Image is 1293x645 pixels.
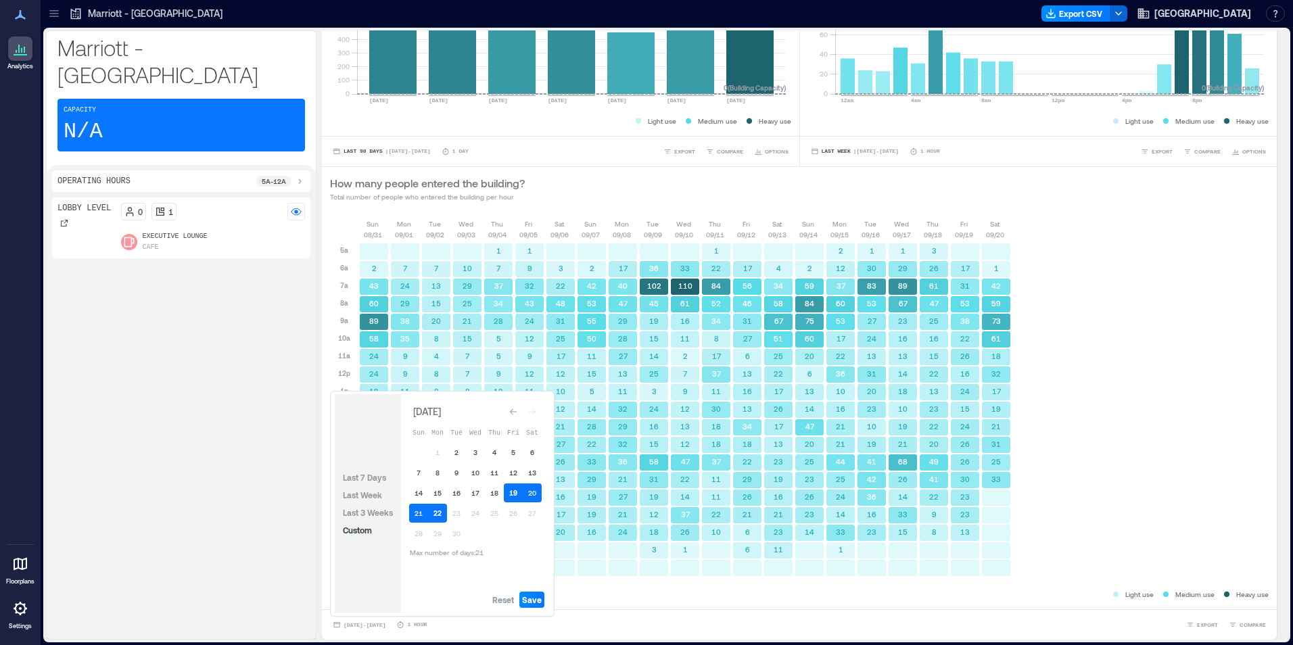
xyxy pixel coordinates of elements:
text: 84 [711,281,721,290]
text: 53 [587,299,596,308]
p: 9a [340,315,348,326]
text: 9 [527,352,532,360]
text: 38 [400,316,410,325]
text: 22 [960,334,970,343]
p: 5a - 12a [262,176,286,187]
span: OPTIONS [765,147,789,156]
tspan: 100 [337,76,350,84]
text: 10 [463,264,472,272]
button: 15 [428,483,447,502]
text: 29 [400,299,410,308]
text: 1 [870,246,874,255]
text: 4pm [1122,97,1132,103]
text: 13 [898,352,908,360]
p: 09/09 [644,229,662,240]
p: Wed [676,218,691,229]
text: 7 [496,264,501,272]
p: Marriott - [GEOGRAPHIC_DATA] [88,7,222,20]
text: 48 [556,299,565,308]
text: 27 [868,316,877,325]
p: 0 [138,206,143,217]
text: 7 [434,264,439,272]
span: COMPARE [717,147,743,156]
button: Custom [340,522,375,538]
text: 56 [743,281,752,290]
p: 12p [338,368,350,379]
p: Sun [367,218,379,229]
button: COMPARE [1226,618,1269,631]
tspan: 60 [819,30,827,39]
text: 84 [805,299,814,308]
text: 29 [463,281,472,290]
text: 46 [743,299,752,308]
text: 2 [807,264,812,272]
text: 31 [743,316,752,325]
text: 12 [525,334,534,343]
text: 15 [431,299,441,308]
text: 55 [587,316,596,325]
button: 8 [428,463,447,482]
text: 8am [981,97,991,103]
p: Heavy use [759,116,791,126]
text: 33 [680,264,690,272]
text: 1 [496,246,501,255]
button: 4 [485,443,504,462]
text: 20 [805,352,814,360]
text: 58 [774,299,783,308]
text: 22 [556,281,565,290]
p: Thu [926,218,939,229]
text: 23 [898,316,908,325]
text: 31 [556,316,565,325]
span: COMPARE [1194,147,1221,156]
text: 73 [992,316,1001,325]
p: Fri [960,218,968,229]
text: 12am [841,97,853,103]
text: 2 [590,264,594,272]
text: 13 [431,281,441,290]
text: 18 [991,352,1001,360]
button: COMPARE [703,145,746,158]
text: 28 [494,316,503,325]
text: 2 [839,246,843,255]
text: 7 [683,369,688,378]
p: 7a [340,280,348,291]
p: 09/20 [986,229,1004,240]
p: Light use [1125,116,1154,126]
button: 17 [466,483,485,502]
p: 09/01 [395,229,413,240]
text: 12 [836,264,845,272]
p: Mon [832,218,847,229]
p: Wed [459,218,473,229]
text: 29 [898,264,908,272]
button: 16 [447,483,466,502]
p: Mon [615,218,629,229]
text: 29 [618,316,628,325]
text: 13 [618,369,628,378]
button: EXPORT [661,145,698,158]
text: 42 [991,281,1001,290]
text: 2 [683,352,688,360]
p: 09/12 [737,229,755,240]
text: 9 [527,264,532,272]
p: Sat [990,218,1000,229]
text: 16 [898,334,908,343]
text: 6 [745,352,750,360]
p: Cafe [143,242,159,253]
button: 5 [504,443,523,462]
p: Sun [802,218,814,229]
text: 25 [929,316,939,325]
text: 24 [400,281,410,290]
p: How many people entered the building? [330,175,525,191]
text: 43 [369,281,379,290]
p: 6a [340,262,348,273]
p: 10a [338,333,350,343]
text: 61 [680,299,690,308]
text: 53 [867,299,876,308]
button: 11 [485,463,504,482]
text: 8pm [1192,97,1202,103]
text: 52 [711,299,721,308]
p: 09/13 [768,229,786,240]
text: [DATE] [726,97,746,103]
p: Mon [397,218,411,229]
text: 7 [403,264,408,272]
